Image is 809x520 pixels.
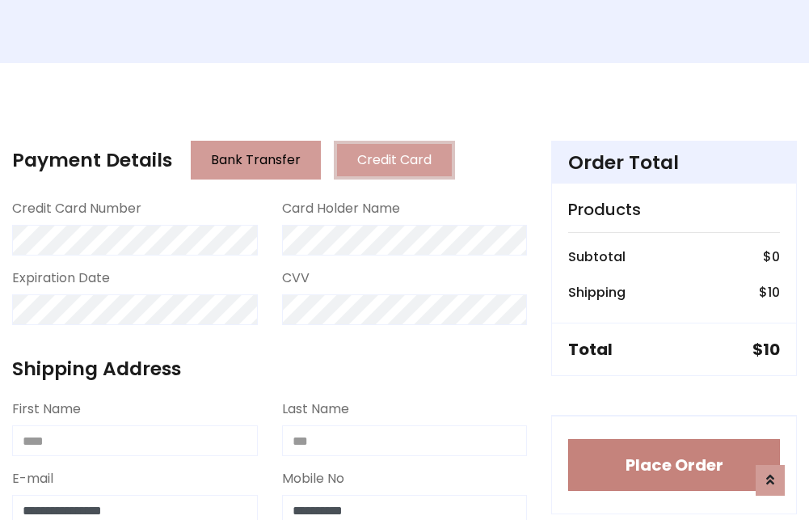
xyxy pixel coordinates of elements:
[282,400,349,419] label: Last Name
[763,338,780,361] span: 10
[12,268,110,288] label: Expiration Date
[12,149,172,171] h4: Payment Details
[772,247,780,266] span: 0
[282,268,310,288] label: CVV
[12,357,527,380] h4: Shipping Address
[768,283,780,302] span: 10
[568,340,613,359] h5: Total
[752,340,780,359] h5: $
[282,469,344,488] label: Mobile No
[12,469,53,488] label: E-mail
[568,439,780,491] button: Place Order
[763,249,780,264] h6: $
[191,141,321,180] button: Bank Transfer
[568,249,626,264] h6: Subtotal
[568,151,780,174] h4: Order Total
[568,285,626,300] h6: Shipping
[12,400,81,419] label: First Name
[334,141,455,180] button: Credit Card
[759,285,780,300] h6: $
[568,200,780,219] h5: Products
[282,199,400,218] label: Card Holder Name
[12,199,141,218] label: Credit Card Number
